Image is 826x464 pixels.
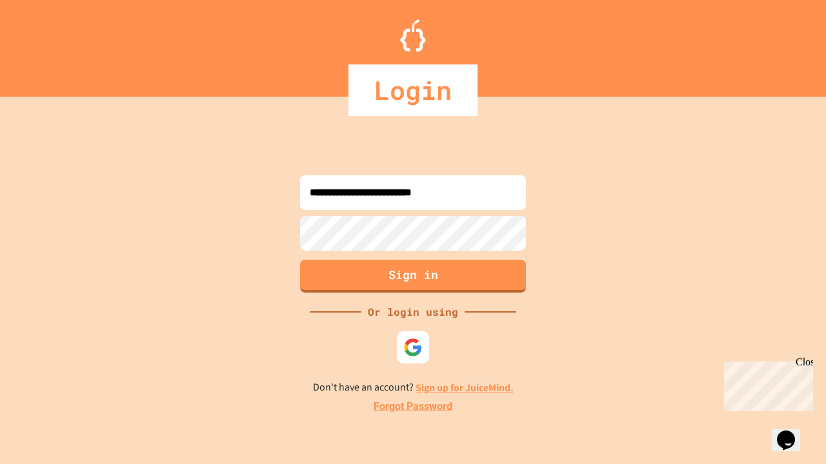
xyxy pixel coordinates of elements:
div: Login [348,64,478,116]
iframe: chat widget [719,356,813,411]
div: Chat with us now!Close [5,5,89,82]
img: Logo.svg [400,19,426,52]
button: Sign in [300,260,526,293]
img: google-icon.svg [403,338,423,357]
iframe: chat widget [772,412,813,451]
a: Forgot Password [374,399,452,414]
a: Sign up for JuiceMind. [416,381,514,394]
p: Don't have an account? [313,380,514,396]
div: Or login using [361,304,465,320]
